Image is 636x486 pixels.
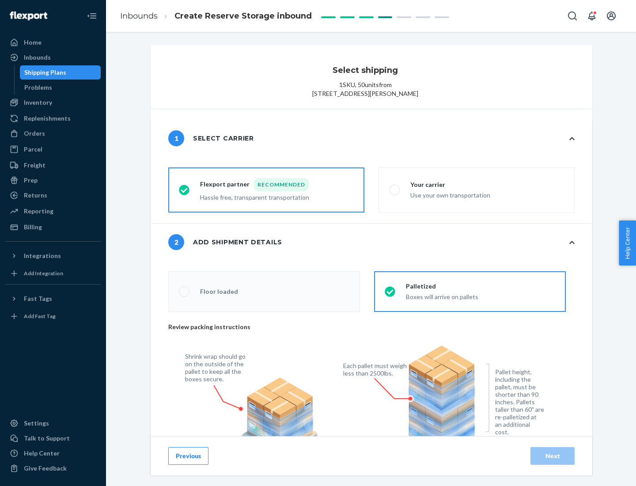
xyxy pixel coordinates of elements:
div: Add Integration [24,270,63,277]
button: Open notifications [583,7,601,25]
div: Talk to Support [24,434,70,443]
a: Inbounds [120,11,158,21]
img: Flexport logo [10,11,47,20]
a: Help Center [5,446,101,460]
figcaption: Each pallet must weigh less than 2500lbs. [343,362,409,377]
figcaption: Shrink wrap should go on the outside of the pallet to keep all the boxes secure. [185,353,251,383]
div: Flexport partner [200,178,309,191]
a: Orders [5,126,101,140]
a: Parcel [5,142,101,156]
div: Billing [24,223,42,232]
div: Help Center [24,449,60,458]
div: Home [24,38,42,47]
a: Returns [5,188,101,202]
button: Open account menu [602,7,620,25]
div: Floor loaded [200,287,238,296]
div: Orders [24,129,45,138]
div: Replenishments [24,114,71,123]
a: Replenishments [5,111,101,125]
div: Fast Tags [24,294,52,303]
div: Settings [24,419,49,428]
div: Integrations [24,251,61,260]
a: Reporting [5,204,101,218]
a: Add Fast Tag [5,309,101,323]
button: Next [530,447,575,465]
button: Select shipping1SKU, 50unitsfrom[STREET_ADDRESS][PERSON_NAME] [151,45,592,109]
div: Parcel [24,145,42,154]
button: Previous [168,447,208,465]
a: Problems [20,80,101,95]
a: Talk to Support [5,431,101,445]
figcaption: Pallet height, including the pallet, must be shorter than 90 inches. Pallets taller than 60" are ... [495,368,544,436]
a: Prep [5,173,101,187]
button: Fast Tags [5,292,101,306]
div: Next [538,452,567,460]
div: Returns [24,191,47,200]
a: Billing [5,220,101,234]
a: Add Integration [5,266,101,281]
p: Review packing instructions [168,323,566,331]
div: Problems [24,83,52,92]
div: Freight [24,161,45,170]
div: Add shipment details [168,234,282,250]
button: Give Feedback [5,461,101,475]
span: 2 [168,234,184,250]
div: Palletized [406,282,478,291]
a: Freight [5,158,101,172]
div: Inbounds [24,53,51,62]
div: Select carrier [168,130,254,146]
button: Help Center [619,220,636,266]
ol: breadcrumbs [113,3,319,29]
div: Boxes will arrive on pallets [406,291,478,301]
button: Close Navigation [83,7,101,25]
div: Use your own transportation [410,189,490,200]
div: Hassle free, transparent transportation [200,191,309,202]
p: 1 SKU , 50 units from [339,80,392,89]
div: Inventory [24,98,52,107]
div: Shipping Plans [24,68,66,77]
span: [STREET_ADDRESS][PERSON_NAME] [312,89,418,98]
span: 1 [168,130,184,146]
button: Open Search Box [564,7,581,25]
div: Prep [24,176,38,185]
div: Add Fast Tag [24,312,56,320]
a: Inbounds [5,50,101,65]
div: Your carrier [410,180,490,189]
a: Home [5,35,101,49]
div: Give Feedback [24,464,67,473]
a: Inventory [5,95,101,110]
button: Integrations [5,249,101,263]
div: Recommended [254,178,309,191]
a: Shipping Plans [20,65,101,80]
span: Create Reserve Storage inbound [174,11,312,21]
div: Reporting [24,207,53,216]
a: Settings [5,416,101,430]
h3: Select shipping [333,65,398,76]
